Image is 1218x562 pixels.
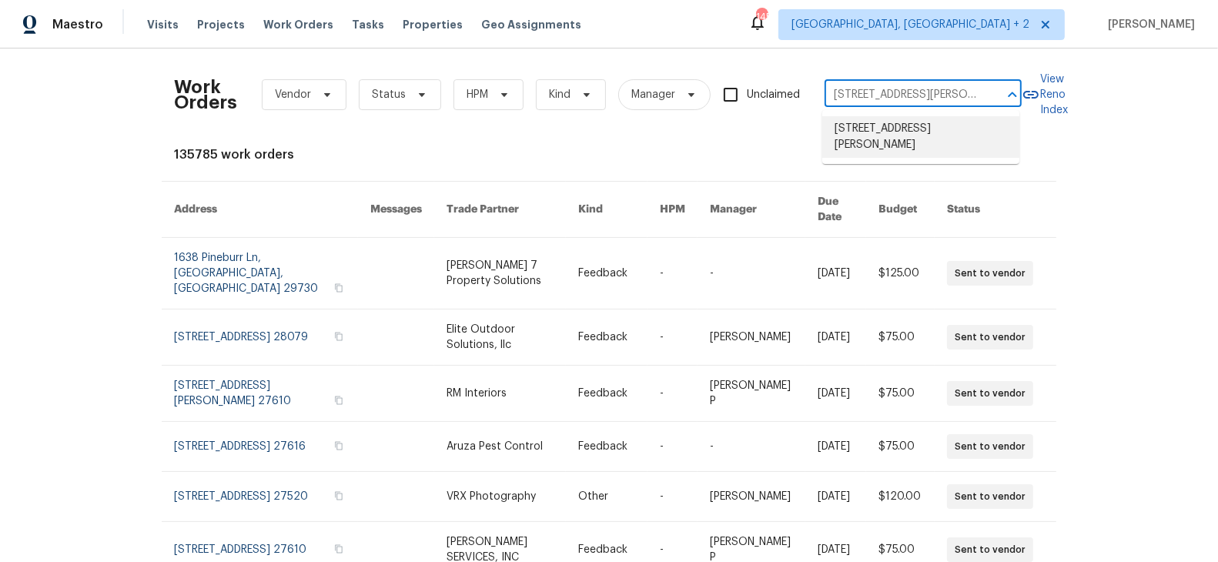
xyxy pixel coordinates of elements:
div: 135785 work orders [174,147,1044,162]
td: - [698,422,805,472]
th: Status [935,182,1056,238]
span: Projects [197,17,245,32]
td: Feedback [566,366,647,422]
td: - [647,422,698,472]
th: Manager [698,182,805,238]
th: Messages [358,182,434,238]
span: Geo Assignments [481,17,581,32]
td: Elite Outdoor Solutions, llc [434,309,567,366]
th: Kind [566,182,647,238]
li: [STREET_ADDRESS][PERSON_NAME] [822,116,1019,158]
span: Unclaimed [747,87,800,103]
td: [PERSON_NAME] [698,309,805,366]
td: Feedback [566,422,647,472]
button: Close [1002,84,1023,105]
button: Copy Address [332,393,346,407]
td: - [647,238,698,309]
span: Work Orders [263,17,333,32]
td: - [647,472,698,522]
th: HPM [647,182,698,238]
th: Budget [866,182,935,238]
th: Due Date [805,182,866,238]
th: Trade Partner [434,182,567,238]
span: Tasks [352,19,384,30]
td: - [647,309,698,366]
button: Copy Address [332,439,346,453]
span: [PERSON_NAME] [1102,17,1195,32]
span: Status [372,87,406,102]
td: [PERSON_NAME] [698,472,805,522]
span: Vendor [275,87,311,102]
td: [PERSON_NAME] P [698,366,805,422]
td: Feedback [566,238,647,309]
th: Address [162,182,358,238]
td: Other [566,472,647,522]
td: RM Interiors [434,366,567,422]
span: Manager [631,87,675,102]
span: Kind [549,87,571,102]
span: Visits [147,17,179,32]
span: Maestro [52,17,103,32]
div: 145 [756,9,767,25]
td: Aruza Pest Control [434,422,567,472]
span: Properties [403,17,463,32]
button: Copy Address [332,489,346,503]
td: Feedback [566,309,647,366]
button: Copy Address [332,330,346,343]
a: View Reno Index [1022,72,1068,118]
h2: Work Orders [174,79,237,110]
td: [PERSON_NAME] 7 Property Solutions [434,238,567,309]
button: Copy Address [332,542,346,556]
input: Enter in an address [825,83,979,107]
span: HPM [467,87,488,102]
span: [GEOGRAPHIC_DATA], [GEOGRAPHIC_DATA] + 2 [791,17,1029,32]
button: Copy Address [332,281,346,295]
td: - [698,238,805,309]
td: - [647,366,698,422]
td: VRX Photography [434,472,567,522]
